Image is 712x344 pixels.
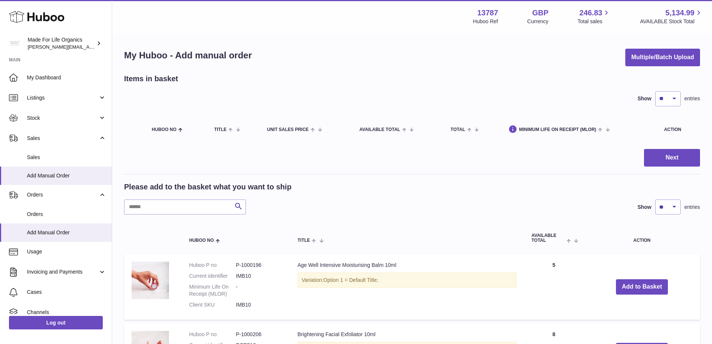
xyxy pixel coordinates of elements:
td: 5 [524,254,584,319]
dd: P-1000196 [236,262,283,269]
img: Age Well Intensive Moisturising Balm 10ml [132,262,169,299]
img: geoff.winwood@madeforlifeorganics.com [9,38,20,49]
dt: Minimum Life On Receipt (MLOR) [189,283,236,298]
span: Sales [27,154,106,161]
span: Invoicing and Payments [27,268,98,275]
span: 5,134.99 [665,8,694,18]
span: Channels [27,309,106,316]
span: Title [298,238,310,243]
span: My Dashboard [27,74,106,81]
th: Action [584,226,700,250]
span: Option 1 = Default Title; [323,277,378,283]
span: entries [684,204,700,211]
dd: IMB10 [236,301,283,308]
h2: Items in basket [124,74,178,84]
span: Stock [27,115,98,122]
dt: Client SKU [189,301,236,308]
strong: 13787 [477,8,498,18]
button: Add to Basket [616,279,668,295]
span: [PERSON_NAME][EMAIL_ADDRESS][PERSON_NAME][DOMAIN_NAME] [28,44,190,50]
span: Usage [27,248,106,255]
span: Unit Sales Price [267,127,308,132]
span: Add Manual Order [27,172,106,179]
dd: P-1000206 [236,331,283,338]
span: Minimum Life On Receipt (MLOR) [519,127,597,132]
span: Orders [27,211,106,218]
div: Huboo Ref [473,18,498,25]
dt: Huboo P no [189,262,236,269]
h1: My Huboo - Add manual order [124,49,252,61]
span: AVAILABLE Stock Total [640,18,703,25]
span: 246.83 [579,8,602,18]
span: entries [684,95,700,102]
button: Multiple/Batch Upload [625,49,700,66]
div: Action [664,127,693,132]
span: Orders [27,191,98,198]
a: 246.83 Total sales [577,8,611,25]
span: AVAILABLE Total [360,127,400,132]
div: Made For Life Organics [28,36,95,51]
span: Total sales [577,18,611,25]
span: Total [451,127,465,132]
div: Currency [527,18,549,25]
h2: Please add to the basket what you want to ship [124,182,292,192]
label: Show [638,204,651,211]
span: Listings [27,94,98,101]
span: Cases [27,289,106,296]
td: Age Well Intensive Moisturising Balm 10ml [290,254,524,319]
span: AVAILABLE Total [531,233,565,243]
span: Title [214,127,226,132]
dt: Current identifier [189,273,236,280]
button: Next [644,149,700,167]
dd: IMB10 [236,273,283,280]
dd: - [236,283,283,298]
dt: Huboo P no [189,331,236,338]
span: Add Manual Order [27,229,106,236]
span: Huboo no [189,238,214,243]
span: Sales [27,135,98,142]
label: Show [638,95,651,102]
div: Variation: [298,273,517,288]
a: 5,134.99 AVAILABLE Stock Total [640,8,703,25]
strong: GBP [532,8,548,18]
a: Log out [9,316,103,329]
span: Huboo no [152,127,176,132]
